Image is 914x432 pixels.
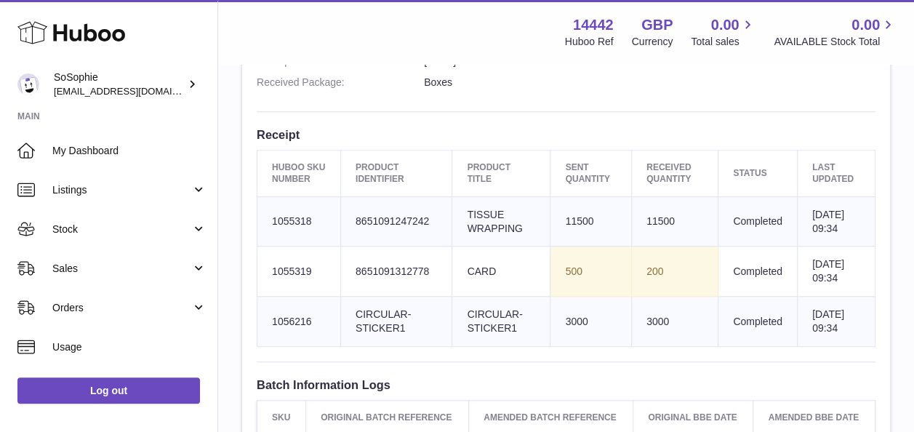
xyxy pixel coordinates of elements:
td: [DATE] 09:34 [797,196,875,247]
a: 0.00 Total sales [691,15,755,49]
td: Completed [718,196,798,247]
td: [DATE] 09:34 [797,247,875,297]
span: Usage [52,340,207,354]
td: Completed [718,297,798,347]
span: Total sales [691,35,755,49]
td: 11500 [550,196,632,247]
span: 0.00 [851,15,880,35]
div: Huboo Ref [565,35,614,49]
td: 8651091312778 [340,247,452,297]
dd: Boxes [424,76,875,89]
td: Completed [718,247,798,297]
a: Log out [17,377,200,404]
th: Sent Quantity [550,151,632,196]
a: 0.00 AVAILABLE Stock Total [774,15,897,49]
span: Listings [52,183,191,197]
td: 8651091247242 [340,196,452,247]
td: 1056216 [257,297,341,347]
td: CIRCULAR-STICKER1 [452,297,550,347]
td: CARD [452,247,550,297]
span: Orders [52,301,191,315]
th: Product Identifier [340,151,452,196]
img: internalAdmin-14442@internal.huboo.com [17,73,39,95]
th: Status [718,151,798,196]
th: Huboo SKU Number [257,151,341,196]
div: Currency [632,35,673,49]
div: SoSophie [54,71,185,98]
td: 3000 [631,297,718,347]
span: [EMAIL_ADDRESS][DOMAIN_NAME] [54,85,214,97]
td: [DATE] 09:34 [797,297,875,347]
span: AVAILABLE Stock Total [774,35,897,49]
td: TISSUE WRAPPING [452,196,550,247]
td: 200 [631,247,718,297]
h3: Receipt [257,127,875,143]
strong: 14442 [573,15,614,35]
span: My Dashboard [52,144,207,158]
td: 3000 [550,297,632,347]
th: Product title [452,151,550,196]
td: 1055319 [257,247,341,297]
h3: Batch Information Logs [257,377,875,393]
td: 500 [550,247,632,297]
td: 1055318 [257,196,341,247]
td: 11500 [631,196,718,247]
strong: GBP [641,15,673,35]
span: Stock [52,223,191,236]
span: 0.00 [711,15,739,35]
span: Sales [52,262,191,276]
th: Last updated [797,151,875,196]
td: CIRCULAR-STICKER1 [340,297,452,347]
th: Received Quantity [631,151,718,196]
dt: Received Package: [257,76,424,89]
